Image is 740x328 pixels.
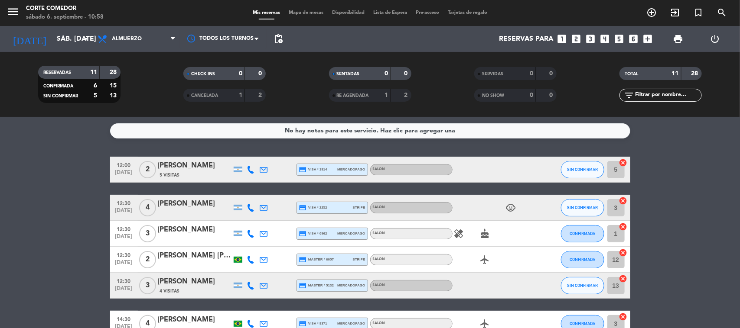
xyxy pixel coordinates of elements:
[43,84,73,88] span: CONFIRMADA
[7,5,20,18] i: menu
[112,36,142,42] span: Almuerzo
[480,254,490,265] i: airplanemode_active
[385,92,388,98] strong: 1
[94,93,97,99] strong: 5
[353,205,365,210] span: stripe
[672,71,679,77] strong: 11
[299,204,327,212] span: visa * 2252
[113,208,135,218] span: [DATE]
[673,34,683,44] span: print
[299,320,307,328] i: credit_card
[404,71,409,77] strong: 0
[353,257,365,262] span: stripe
[443,10,492,15] span: Tarjetas de regalo
[110,83,118,89] strong: 15
[567,283,598,288] span: SIN CONFIRMAR
[369,10,411,15] span: Lista de Espera
[619,248,628,257] i: cancel
[670,7,680,18] i: exit_to_app
[619,312,628,321] i: cancel
[299,230,327,238] span: visa * 0962
[239,71,242,77] strong: 0
[158,224,231,235] div: [PERSON_NAME]
[299,282,307,289] i: credit_card
[570,231,595,236] span: CONFIRMADA
[337,93,369,98] span: RE AGENDADA
[561,225,604,242] button: CONFIRMADA
[373,206,385,209] span: SALON
[191,72,215,76] span: CHECK INS
[585,33,597,45] i: looks_3
[110,69,118,75] strong: 28
[139,277,156,294] span: 3
[158,198,231,209] div: [PERSON_NAME]
[158,250,231,261] div: [PERSON_NAME] [PERSON_NAME] Meditsch
[411,10,443,15] span: Pre-acceso
[619,196,628,205] i: cancel
[7,5,20,21] button: menu
[139,199,156,216] span: 4
[697,26,733,52] div: LOG OUT
[624,90,634,100] i: filter_list
[337,167,365,172] span: mercadopago
[570,257,595,262] span: CONFIRMADA
[530,71,533,77] strong: 0
[561,161,604,178] button: SIN CONFIRMAR
[373,167,385,171] span: SALON
[634,90,701,100] input: Filtrar por nombre...
[561,277,604,294] button: SIN CONFIRMAR
[404,92,409,98] strong: 2
[561,199,604,216] button: SIN CONFIRMAR
[43,71,71,75] span: RESERVADAS
[7,29,52,48] i: [DATE]
[299,204,307,212] i: credit_card
[158,160,231,171] div: [PERSON_NAME]
[139,161,156,178] span: 2
[299,320,327,328] span: visa * 9371
[337,283,365,288] span: mercadopago
[561,251,604,268] button: CONFIRMADA
[299,166,307,174] i: credit_card
[113,198,135,208] span: 12:30
[139,251,156,268] span: 2
[299,166,327,174] span: visa * 1914
[284,10,328,15] span: Mapa de mesas
[299,256,334,264] span: master * 6057
[567,205,598,210] span: SIN CONFIRMAR
[337,231,365,236] span: mercadopago
[693,7,704,18] i: turned_in_not
[557,33,568,45] i: looks_one
[717,7,727,18] i: search
[94,83,97,89] strong: 6
[373,257,385,261] span: SALON
[81,34,91,44] i: arrow_drop_down
[385,71,388,77] strong: 0
[567,167,598,172] span: SIN CONFIRMAR
[571,33,582,45] i: looks_two
[337,72,360,76] span: SENTADAS
[454,228,464,239] i: healing
[710,34,720,44] i: power_settings_new
[139,225,156,242] span: 3
[113,160,135,170] span: 12:00
[625,72,638,76] span: TOTAL
[299,230,307,238] i: credit_card
[549,92,554,98] strong: 0
[90,69,97,75] strong: 11
[619,222,628,231] i: cancel
[373,283,385,287] span: SALON
[614,33,625,45] i: looks_5
[113,170,135,180] span: [DATE]
[158,276,231,287] div: [PERSON_NAME]
[113,314,135,324] span: 14:30
[158,314,231,325] div: [PERSON_NAME]
[273,34,284,44] span: pending_actions
[642,33,654,45] i: add_box
[160,172,180,179] span: 5 Visitas
[373,322,385,325] span: SALON
[480,228,490,239] i: cake
[482,72,503,76] span: SERVIDAS
[259,71,264,77] strong: 0
[160,288,180,295] span: 4 Visitas
[600,33,611,45] i: looks_4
